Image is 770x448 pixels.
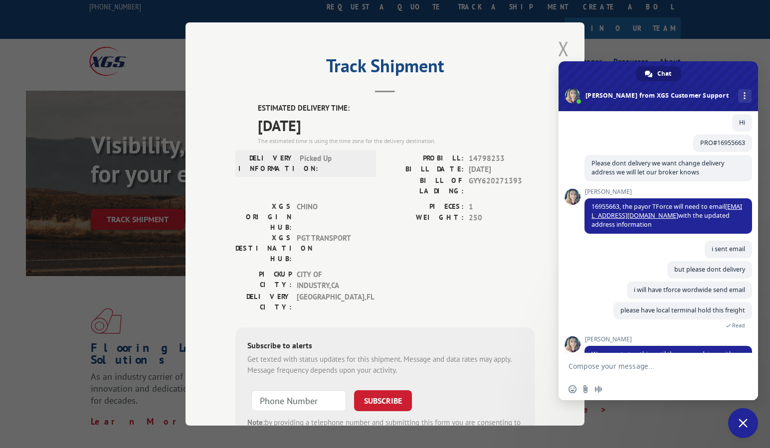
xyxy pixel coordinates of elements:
[235,269,292,292] label: PICKUP CITY:
[258,137,535,146] div: The estimated time is using the time zone for the delivery destination.
[469,164,535,175] span: [DATE]
[469,212,535,224] span: 250
[251,390,346,411] input: Phone Number
[636,66,681,81] a: Chat
[235,233,292,264] label: XGS DESTINATION HUB:
[620,306,745,314] span: please have local terminal hold this freight
[591,350,738,367] span: We cannot stop this until the payor advises with a stop freight email
[712,245,745,253] span: i sent email
[235,292,292,312] label: DELIVERY CITY:
[584,336,752,343] span: [PERSON_NAME]
[385,153,464,164] label: PROBILL:
[247,339,523,354] div: Subscribe to alerts
[385,175,464,196] label: BILL OF LADING:
[634,286,745,294] span: i will have tforce wordwide send email
[297,201,364,233] span: CHINO
[235,201,292,233] label: XGS ORIGIN HUB:
[584,188,752,195] span: [PERSON_NAME]
[258,114,535,137] span: [DATE]
[297,292,364,312] span: [GEOGRAPHIC_DATA] , FL
[297,269,364,292] span: CITY OF INDUSTRY , CA
[591,202,742,229] span: 16955663, the payor TForce will need to email with the updated address information
[591,202,742,220] a: [EMAIL_ADDRESS][DOMAIN_NAME]
[732,322,745,329] span: Read
[247,418,265,427] strong: Note:
[297,233,364,264] span: PGT TRANSPORT
[385,212,464,224] label: WEIGHT:
[594,385,602,393] span: Audio message
[739,118,745,127] span: Hi
[235,59,535,78] h2: Track Shipment
[728,408,758,438] a: Close chat
[258,103,535,114] label: ESTIMATED DELIVERY TIME:
[385,164,464,175] label: BILL DATE:
[300,153,367,174] span: Picked Up
[354,390,412,411] button: SUBSCRIBE
[469,175,535,196] span: GYY620271393
[247,354,523,376] div: Get texted with status updates for this shipment. Message and data rates may apply. Message frequ...
[657,66,671,81] span: Chat
[569,353,728,378] textarea: Compose your message...
[591,159,724,176] span: Please dont delivery we want change delivery address we will let our broker knows
[555,35,572,62] button: Close modal
[569,385,577,393] span: Insert an emoji
[469,153,535,164] span: 14798233
[674,265,745,274] span: but please dont delivery
[238,153,295,174] label: DELIVERY INFORMATION:
[385,201,464,213] label: PIECES:
[581,385,589,393] span: Send a file
[469,201,535,213] span: 1
[700,139,745,147] span: PRO#16955663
